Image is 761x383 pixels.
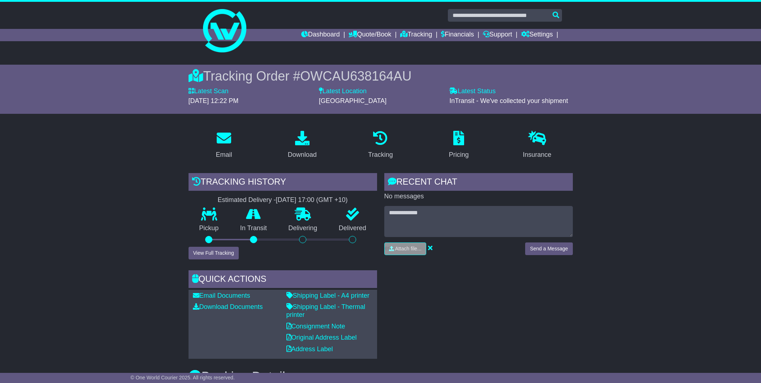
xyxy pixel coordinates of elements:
[521,29,553,41] a: Settings
[189,97,239,104] span: [DATE] 12:22 PM
[189,87,229,95] label: Latest Scan
[286,345,333,353] a: Address Label
[319,97,386,104] span: [GEOGRAPHIC_DATA]
[384,193,573,201] p: No messages
[189,173,377,193] div: Tracking history
[286,303,366,318] a: Shipping Label - Thermal printer
[288,150,317,160] div: Download
[441,29,474,41] a: Financials
[349,29,391,41] a: Quote/Book
[189,68,573,84] div: Tracking Order #
[229,224,278,232] p: In Transit
[368,150,393,160] div: Tracking
[384,173,573,193] div: RECENT CHAT
[286,292,369,299] a: Shipping Label - A4 printer
[193,303,263,310] a: Download Documents
[189,270,377,290] div: Quick Actions
[449,97,568,104] span: InTransit - We've collected your shipment
[301,29,340,41] a: Dashboard
[278,224,328,232] p: Delivering
[363,128,397,162] a: Tracking
[189,196,377,204] div: Estimated Delivery -
[319,87,367,95] label: Latest Location
[300,69,411,83] span: OWCAU638164AU
[286,323,345,330] a: Consignment Note
[216,150,232,160] div: Email
[444,128,474,162] a: Pricing
[286,334,357,341] a: Original Address Label
[525,242,572,255] button: Send a Message
[211,128,237,162] a: Email
[283,128,321,162] a: Download
[193,292,250,299] a: Email Documents
[276,196,348,204] div: [DATE] 17:00 (GMT +10)
[483,29,512,41] a: Support
[130,375,235,380] span: © One World Courier 2025. All rights reserved.
[449,150,469,160] div: Pricing
[523,150,552,160] div: Insurance
[400,29,432,41] a: Tracking
[518,128,556,162] a: Insurance
[189,224,230,232] p: Pickup
[328,224,377,232] p: Delivered
[449,87,496,95] label: Latest Status
[189,247,239,259] button: View Full Tracking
